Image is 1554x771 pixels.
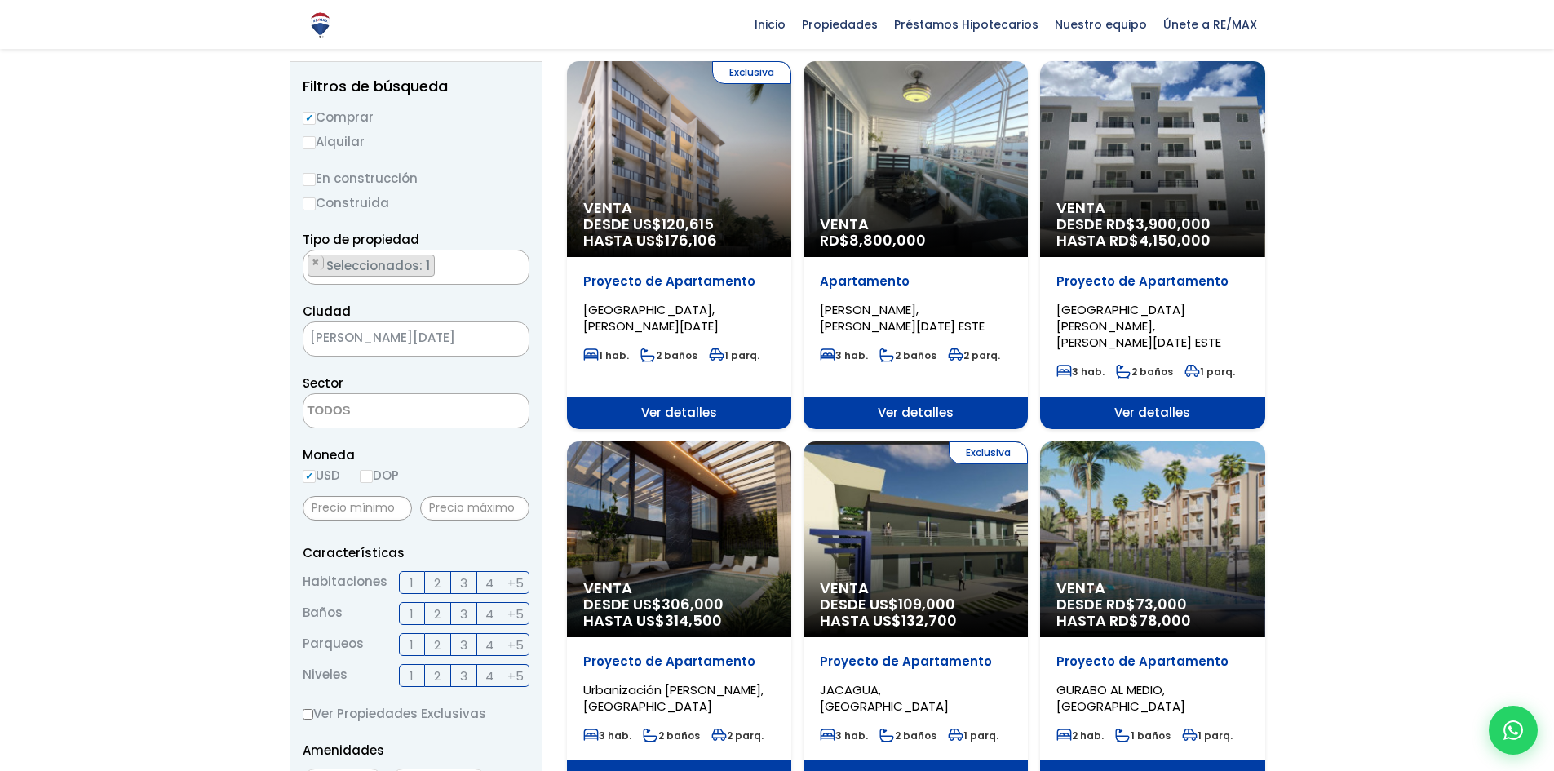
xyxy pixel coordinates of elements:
span: 314,500 [665,610,722,631]
p: Proyecto de Apartamento [583,654,775,670]
span: 3 [460,604,467,624]
span: Venta [820,580,1012,596]
span: Ver detalles [1040,397,1264,429]
a: Exclusiva Venta DESDE US$120,615 HASTA US$176,106 Proyecto de Apartamento [GEOGRAPHIC_DATA], [PER... [567,61,791,429]
span: 4 [485,666,494,686]
span: 1 parq. [709,348,759,362]
span: HASTA US$ [820,613,1012,629]
span: RD$ [820,230,926,250]
p: Características [303,543,529,563]
span: 2 [434,635,441,655]
input: USD [303,470,316,483]
span: 1 hab. [583,348,629,362]
img: Logo de REMAX [306,11,334,39]
span: SANTO DOMINGO OESTE [303,321,529,357]
span: DESDE RD$ [1056,596,1248,629]
span: Venta [583,580,775,596]
span: 8,800,000 [849,230,926,250]
span: [PERSON_NAME], [PERSON_NAME][DATE] ESTE [820,301,985,335]
span: Ver detalles [567,397,791,429]
input: Precio mínimo [303,496,412,521]
span: JACAGUA, [GEOGRAPHIC_DATA] [820,681,949,715]
textarea: Search [303,394,462,429]
span: SANTO DOMINGO OESTE [303,326,488,349]
span: 2 baños [640,348,697,362]
span: Propiedades [794,12,886,37]
span: 2 [434,666,441,686]
input: Ver Propiedades Exclusivas [303,709,313,720]
button: Remove all items [488,326,512,352]
span: Venta [1056,580,1248,596]
span: 306,000 [662,594,724,614]
span: 2 [434,604,441,624]
span: 1 [410,666,414,686]
label: Ver Propiedades Exclusivas [303,703,529,724]
span: 3 [460,666,467,686]
span: +5 [507,604,524,624]
span: 4,150,000 [1139,230,1211,250]
span: HASTA US$ [583,233,775,249]
span: Nuestro equipo [1047,12,1155,37]
span: 176,106 [665,230,717,250]
span: 1 [410,573,414,593]
span: 3 hab. [583,729,631,742]
label: Alquilar [303,131,529,152]
span: [GEOGRAPHIC_DATA], [PERSON_NAME][DATE] [583,301,719,335]
input: Alquilar [303,136,316,149]
span: 3 [460,573,467,593]
span: +5 [507,666,524,686]
span: 3 [460,635,467,655]
span: 1 [410,635,414,655]
input: Construida [303,197,316,210]
span: × [511,255,520,270]
label: Comprar [303,107,529,127]
span: Inicio [746,12,794,37]
span: DESDE US$ [820,596,1012,629]
span: 1 parq. [948,729,998,742]
span: 120,615 [662,214,714,234]
span: 109,000 [898,594,955,614]
span: 3 hab. [1056,365,1105,379]
span: HASTA RD$ [1056,233,1248,249]
p: Proyecto de Apartamento [583,273,775,290]
span: 4 [485,573,494,593]
span: Habitaciones [303,571,387,594]
span: 3 hab. [820,348,868,362]
span: 2 baños [879,729,936,742]
span: 1 [410,604,414,624]
span: DESDE RD$ [1056,216,1248,249]
span: 73,000 [1136,594,1187,614]
label: En construcción [303,168,529,188]
span: Niveles [303,664,348,687]
span: HASTA RD$ [1056,613,1248,629]
p: Proyecto de Apartamento [1056,654,1248,670]
span: 4 [485,635,494,655]
span: 2 baños [1116,365,1173,379]
span: Moneda [303,445,529,465]
span: Préstamos Hipotecarios [886,12,1047,37]
span: 2 parq. [948,348,1000,362]
span: Únete a RE/MAX [1155,12,1265,37]
span: 1 baños [1115,729,1171,742]
label: Construida [303,193,529,213]
span: +5 [507,573,524,593]
span: Venta [1056,200,1248,216]
span: 1 parq. [1182,729,1233,742]
a: Venta DESDE RD$3,900,000 HASTA RD$4,150,000 Proyecto de Apartamento [GEOGRAPHIC_DATA][PERSON_NAME... [1040,61,1264,429]
span: [GEOGRAPHIC_DATA][PERSON_NAME], [PERSON_NAME][DATE] ESTE [1056,301,1221,351]
span: DESDE US$ [583,596,775,629]
textarea: Search [303,250,312,286]
p: Proyecto de Apartamento [820,654,1012,670]
span: Venta [583,200,775,216]
span: +5 [507,635,524,655]
span: 1 parq. [1184,365,1235,379]
span: 2 [434,573,441,593]
span: 4 [485,604,494,624]
span: Exclusiva [712,61,791,84]
span: Tipo de propiedad [303,231,419,248]
span: Ver detalles [804,397,1028,429]
input: En construcción [303,173,316,186]
span: Sector [303,374,343,392]
span: Baños [303,602,343,625]
span: 2 baños [643,729,700,742]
